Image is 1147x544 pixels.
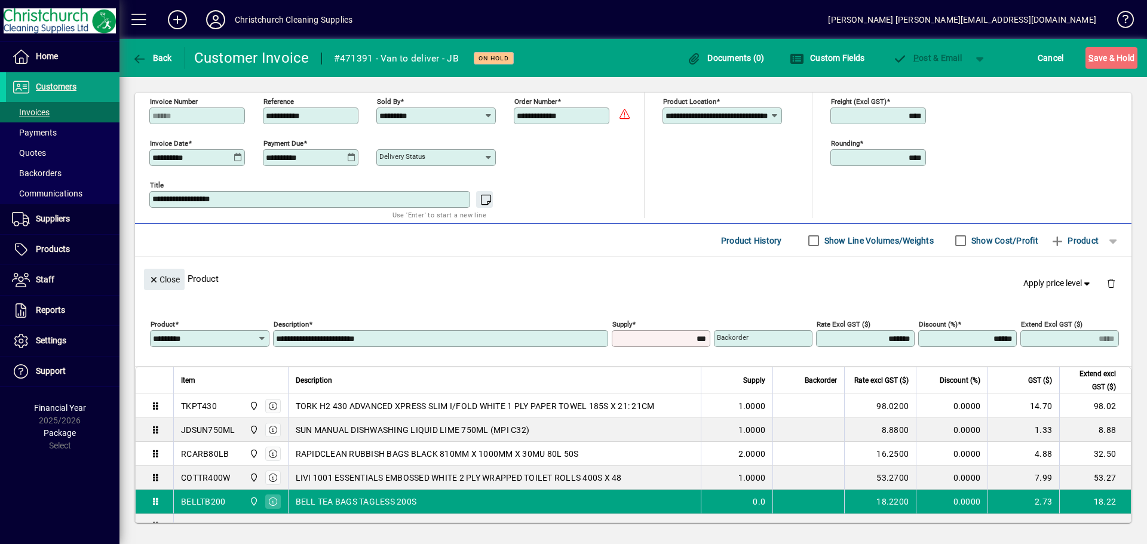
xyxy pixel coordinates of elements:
[141,273,188,284] app-page-header-button: Close
[738,400,766,412] span: 1.0000
[717,333,749,342] mat-label: Backorder
[36,82,76,91] span: Customers
[893,53,962,63] span: ost & Email
[969,235,1038,247] label: Show Cost/Profit
[181,448,229,460] div: RCARB80LB
[828,10,1096,29] div: [PERSON_NAME] [PERSON_NAME][EMAIL_ADDRESS][DOMAIN_NAME]
[6,143,119,163] a: Quotes
[854,374,909,387] span: Rate excl GST ($)
[852,424,909,436] div: 8.8800
[6,42,119,72] a: Home
[1035,47,1067,69] button: Cancel
[36,275,54,284] span: Staff
[36,244,70,254] span: Products
[36,305,65,315] span: Reports
[6,122,119,143] a: Payments
[235,10,352,29] div: Christchurch Cleaning Supplies
[296,472,622,484] span: LIVI 1001 ESSENTIALS EMBOSSED WHITE 2 PLY WRAPPED TOILET ROLLS 400S X 48
[392,208,486,222] mat-hint: Use 'Enter' to start a new line
[916,442,987,466] td: 0.0000
[987,418,1059,442] td: 1.33
[181,374,195,387] span: Item
[817,320,870,328] mat-label: Rate excl GST ($)
[296,496,417,508] span: BELL TEA BAGS TAGLESS 200S
[1108,2,1132,41] a: Knowledge Base
[684,47,768,69] button: Documents (0)
[36,51,58,61] span: Home
[916,418,987,442] td: 0.0000
[263,97,294,106] mat-label: Reference
[1067,367,1116,394] span: Extend excl GST ($)
[296,374,332,387] span: Description
[194,48,309,67] div: Customer Invoice
[743,374,765,387] span: Supply
[852,448,909,460] div: 16.2500
[831,139,860,147] mat-label: Rounding
[181,424,235,436] div: JDSUN750ML
[753,496,765,508] span: 0.0
[6,235,119,265] a: Products
[150,181,164,189] mat-label: Title
[135,257,1131,300] div: Product
[1059,418,1131,442] td: 8.88
[916,490,987,514] td: 0.0000
[6,163,119,183] a: Backorders
[852,400,909,412] div: 98.0200
[36,336,66,345] span: Settings
[377,97,400,106] mat-label: Sold by
[913,53,919,63] span: P
[150,97,198,106] mat-label: Invoice number
[612,320,632,328] mat-label: Supply
[274,320,309,328] mat-label: Description
[6,326,119,356] a: Settings
[1085,47,1137,69] button: Save & Hold
[987,442,1059,466] td: 4.88
[12,189,82,198] span: Communications
[987,394,1059,418] td: 14.70
[916,394,987,418] td: 0.0000
[44,428,76,438] span: Package
[716,230,787,251] button: Product History
[379,152,425,161] mat-label: Delivery status
[6,204,119,234] a: Suppliers
[149,270,180,290] span: Close
[1059,490,1131,514] td: 18.22
[151,320,175,328] mat-label: Product
[246,399,260,413] span: Christchurch Cleaning Supplies Ltd
[987,466,1059,490] td: 7.99
[916,466,987,490] td: 0.0000
[1023,277,1093,290] span: Apply price level
[197,9,235,30] button: Profile
[919,320,958,328] mat-label: Discount (%)
[738,448,766,460] span: 2.0000
[246,423,260,437] span: Christchurch Cleaning Supplies Ltd
[1088,53,1093,63] span: S
[1088,48,1134,67] span: ave & Hold
[181,496,225,508] div: BELLTB200
[687,53,765,63] span: Documents (0)
[1038,48,1064,67] span: Cancel
[831,97,887,106] mat-label: Freight (excl GST)
[1028,374,1052,387] span: GST ($)
[296,424,530,436] span: SUN MANUAL DISHWASHING LIQUID LIME 750ML (MPI C32)
[1097,278,1125,288] app-page-header-button: Delete
[296,400,655,412] span: TORK H2 430 ADVANCED XPRESS SLIM I/FOLD WHITE 1 PLY PAPER TOWEL 185S X 21: 21CM
[1059,466,1131,490] td: 53.27
[721,231,782,250] span: Product History
[334,49,459,68] div: #471391 - Van to deliver - JB
[246,495,260,508] span: Christchurch Cleaning Supplies Ltd
[1021,320,1082,328] mat-label: Extend excl GST ($)
[6,356,119,386] a: Support
[12,168,62,178] span: Backorders
[181,472,230,484] div: COTTR400W
[296,448,579,460] span: RAPIDCLEAN RUBBISH BAGS BLACK 810MM X 1000MM X 30MU 80L 50S
[144,269,185,290] button: Close
[6,183,119,204] a: Communications
[738,424,766,436] span: 1.0000
[805,374,837,387] span: Backorder
[150,139,188,147] mat-label: Invoice date
[6,296,119,325] a: Reports
[36,214,70,223] span: Suppliers
[1059,394,1131,418] td: 98.02
[514,97,557,106] mat-label: Order number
